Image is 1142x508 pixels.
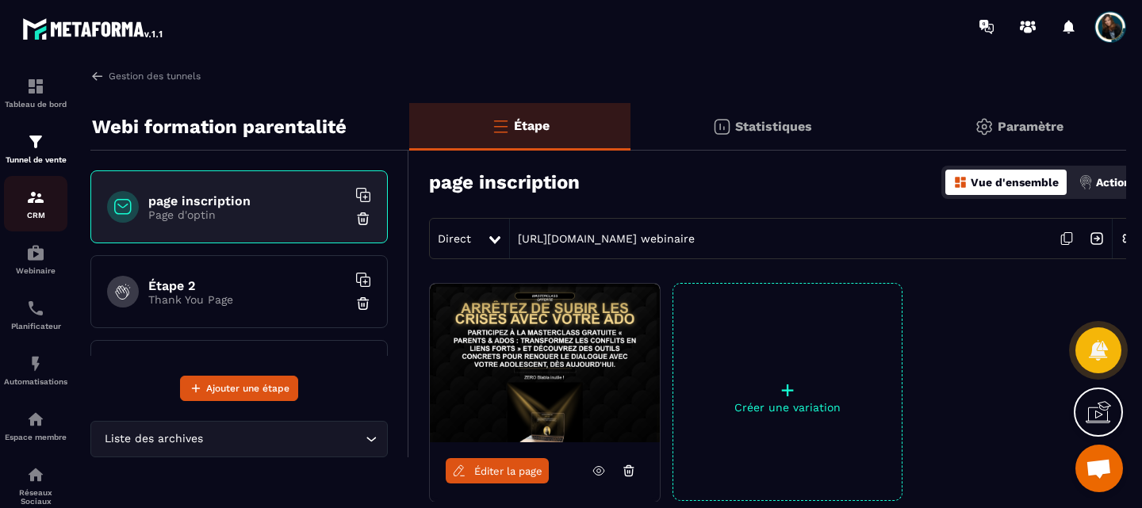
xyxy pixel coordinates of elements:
[4,231,67,287] a: automationsautomationsWebinaire
[26,188,45,207] img: formation
[4,266,67,275] p: Webinaire
[4,377,67,386] p: Automatisations
[180,92,193,105] img: tab_keywords_by_traffic_grey.svg
[514,118,550,133] p: Étape
[41,41,179,54] div: Domaine: [DOMAIN_NAME]
[673,401,902,414] p: Créer une variation
[101,430,206,448] span: Liste des archives
[510,232,695,245] a: [URL][DOMAIN_NAME] webinaire
[446,458,549,483] a: Éditer la page
[4,120,67,176] a: formationformationTunnel de vente
[429,171,580,193] h3: page inscription
[1075,445,1123,492] a: Ouvrir le chat
[355,211,371,227] img: trash
[197,94,243,104] div: Mots-clés
[22,14,165,43] img: logo
[4,287,67,342] a: schedulerschedulerPlanificateur
[735,119,812,134] p: Statistiques
[1079,175,1093,189] img: actions.d6e523a2.png
[430,284,660,442] img: image
[971,176,1059,189] p: Vue d'ensemble
[26,410,45,429] img: automations
[26,299,45,318] img: scheduler
[4,65,67,120] a: formationformationTableau de bord
[1082,223,1112,254] img: arrow-next.bcc2205e.svg
[26,132,45,151] img: formation
[25,25,38,38] img: logo_orange.svg
[998,119,1063,134] p: Paramètre
[148,193,347,208] h6: page inscription
[148,208,347,221] p: Page d'optin
[26,465,45,484] img: social-network
[206,380,289,396] span: Ajouter une étape
[92,111,347,143] p: Webi formation parentalité
[90,421,388,457] div: Search for option
[206,430,362,448] input: Search for option
[4,433,67,441] p: Espace membre
[975,117,994,136] img: setting-gr.5f69749f.svg
[712,117,731,136] img: stats.20deebd0.svg
[4,322,67,330] p: Planificateur
[26,77,45,96] img: formation
[44,25,78,38] div: v 4.0.25
[25,41,38,54] img: website_grey.svg
[26,354,45,373] img: automations
[4,211,67,220] p: CRM
[82,94,122,104] div: Domaine
[26,243,45,262] img: automations
[148,278,347,293] h6: Étape 2
[673,379,902,401] p: +
[438,232,471,245] span: Direct
[355,296,371,311] img: trash
[953,175,968,189] img: dashboard-orange.40269519.svg
[64,92,77,105] img: tab_domain_overview_orange.svg
[4,342,67,398] a: automationsautomationsAutomatisations
[90,69,105,83] img: arrow
[474,465,542,477] span: Éditer la page
[491,116,510,136] img: bars-o.4a397970.svg
[1096,176,1136,189] p: Actions
[4,100,67,109] p: Tableau de bord
[90,69,201,83] a: Gestion des tunnels
[4,176,67,231] a: formationformationCRM
[4,398,67,453] a: automationsautomationsEspace membre
[4,488,67,506] p: Réseaux Sociaux
[148,293,347,306] p: Thank You Page
[180,376,298,401] button: Ajouter une étape
[4,155,67,164] p: Tunnel de vente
